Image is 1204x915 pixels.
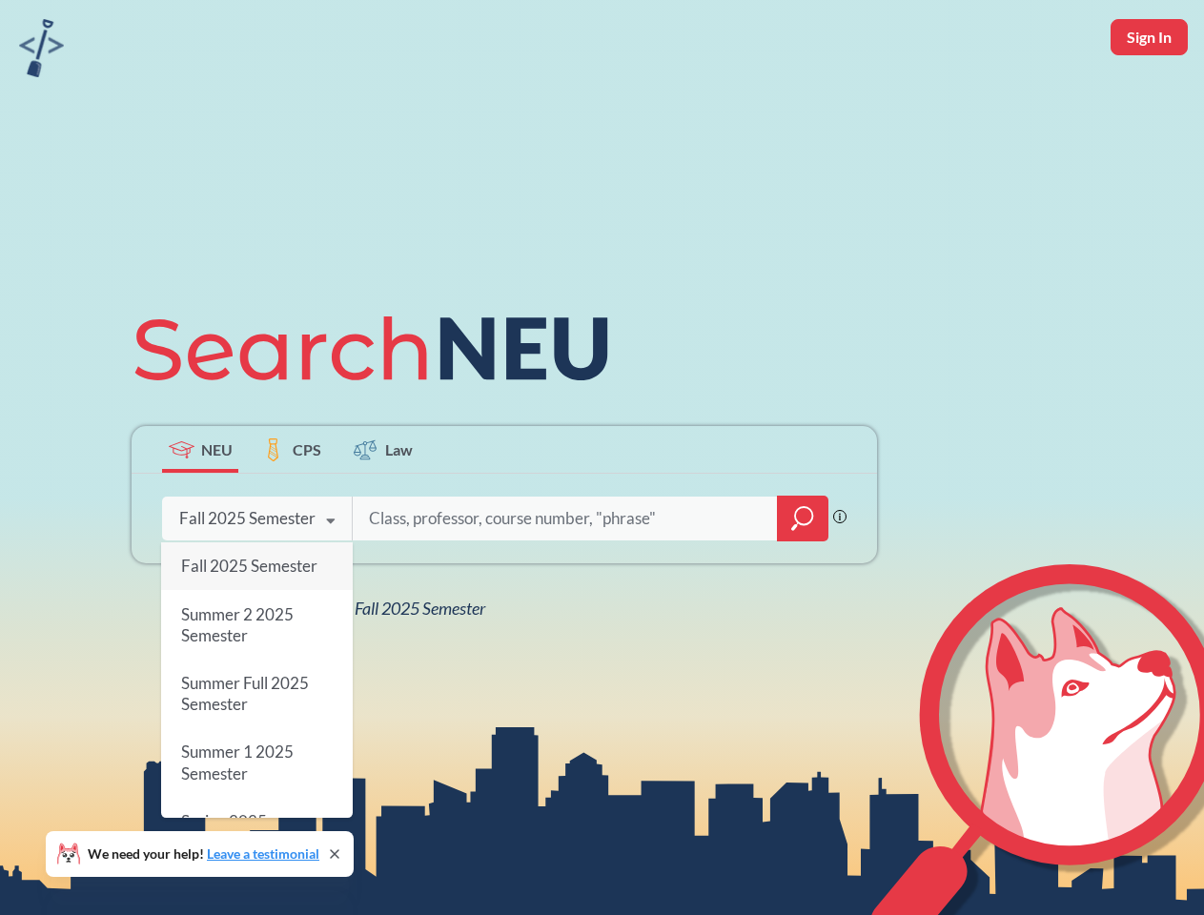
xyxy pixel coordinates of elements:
div: magnifying glass [777,496,828,541]
span: Summer 2 2025 Semester [181,604,294,645]
span: NEU [201,438,233,460]
span: Fall 2025 Semester [181,556,317,576]
span: Summer Full 2025 Semester [181,673,309,714]
div: Fall 2025 Semester [179,508,316,529]
span: We need your help! [88,847,319,861]
span: Spring 2025 Semester [181,811,267,852]
img: sandbox logo [19,19,64,77]
span: Summer 1 2025 Semester [181,742,294,783]
button: Sign In [1111,19,1188,55]
svg: magnifying glass [791,505,814,532]
a: sandbox logo [19,19,64,83]
span: NEU Fall 2025 Semester [318,598,485,619]
span: CPS [293,438,321,460]
a: Leave a testimonial [207,845,319,862]
span: Law [385,438,413,460]
input: Class, professor, course number, "phrase" [367,498,764,539]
